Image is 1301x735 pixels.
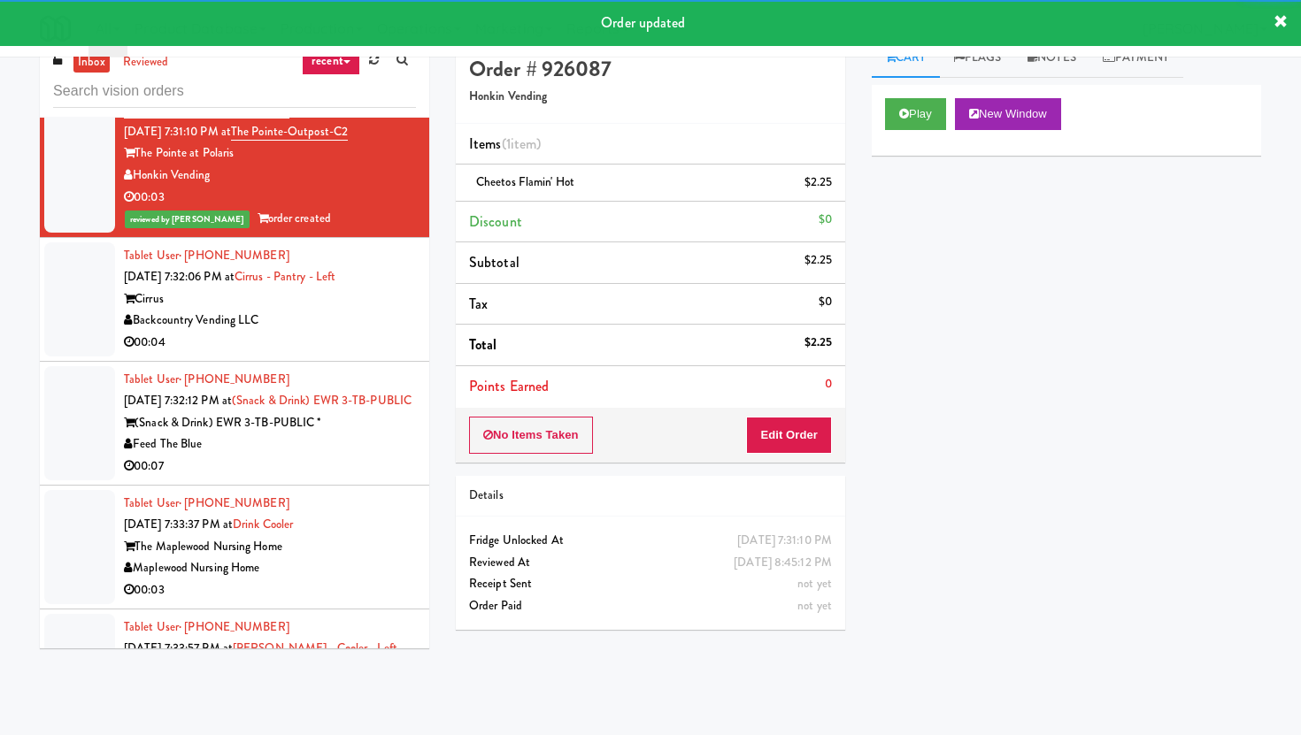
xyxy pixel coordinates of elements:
div: Maplewood Nursing Home [124,557,416,579]
h5: Honkin Vending [469,90,832,103]
div: [DATE] 8:45:12 PM [734,552,832,574]
span: Discount [469,211,522,232]
div: The Pointe at Polaris [124,142,416,165]
span: Cheetos Flamin' Hot [476,173,574,190]
div: Feed The Blue [124,433,416,456]
li: Tablet User· [PHONE_NUMBER][DATE] 7:33:57 PM at[PERSON_NAME] - Cooler - Left[PERSON_NAME]Family M... [40,609,429,733]
div: $2.25 [804,332,833,354]
span: Order updated [601,12,685,33]
div: Reviewed At [469,552,832,574]
button: Edit Order [746,417,832,454]
div: $0 [819,209,832,231]
a: Tablet User· [PHONE_NUMBER] [124,247,289,264]
span: · [PHONE_NUMBER] [179,247,289,264]
a: Payment [1089,38,1183,78]
div: Fridge Unlocked At [469,530,832,552]
a: The Pointe-Outpost-C2 [231,123,348,141]
button: Play [885,98,946,130]
a: Flags [940,38,1015,78]
span: [DATE] 7:33:57 PM at [124,639,233,656]
span: reviewed by [PERSON_NAME] [125,211,250,228]
div: The Maplewood Nursing Home [124,536,416,558]
span: · [PHONE_NUMBER] [179,618,289,635]
span: · [PHONE_NUMBER] [179,371,289,387]
span: [DATE] 7:31:10 PM at [124,123,231,140]
a: inbox [73,51,110,73]
a: Cirrus - Pantry - Left [235,268,335,285]
a: Tablet User· [PHONE_NUMBER] [124,494,289,511]
div: Receipt Sent [469,573,832,595]
span: Total [469,334,497,355]
div: 00:04 [124,332,416,354]
div: [DATE] 7:31:10 PM [737,530,832,552]
span: not yet [797,597,832,614]
div: Order Paid [469,595,832,617]
div: $2.25 [804,249,833,272]
li: Tablet User· [PHONE_NUMBER][DATE] 7:31:10 PM atThe Pointe-Outpost-C2The Pointe at PolarisHonkin V... [40,92,429,238]
button: No Items Taken [469,417,593,454]
span: · [PHONE_NUMBER] [179,494,289,511]
div: 0 [825,373,832,395]
span: (1 ) [502,134,542,154]
span: Subtotal [469,252,520,272]
span: not yet [797,575,832,592]
div: Backcountry Vending LLC [124,310,416,332]
span: Tax [469,294,488,314]
ng-pluralize: item [511,134,536,154]
a: Notes [1014,38,1089,78]
a: reviewed [119,51,173,73]
a: (Snack & Drink) EWR 3-TB-PUBLIC [232,392,412,409]
div: 00:03 [124,187,416,209]
div: Cirrus [124,288,416,310]
a: Tablet User· [PHONE_NUMBER] [124,618,289,635]
div: Details [469,485,832,507]
button: New Window [955,98,1061,130]
div: $0 [819,291,832,313]
div: 00:03 [124,579,416,601]
a: Drink Cooler [233,516,293,532]
span: order created [258,210,331,226]
span: [DATE] 7:33:37 PM at [124,516,233,532]
h4: Order # 926087 [469,57,832,80]
li: Tablet User· [PHONE_NUMBER][DATE] 7:33:37 PM atDrink CoolerThe Maplewood Nursing HomeMaplewood Nu... [40,486,429,609]
input: Search vision orders [53,75,416,108]
div: Honkin Vending [124,165,416,187]
span: Items [469,134,541,154]
div: (Snack & Drink) EWR 3-TB-PUBLIC * [124,412,416,434]
li: Tablet User· [PHONE_NUMBER][DATE] 7:32:06 PM atCirrus - Pantry - LeftCirrusBackcountry Vending LL... [40,238,429,362]
a: Tablet User· [PHONE_NUMBER] [124,371,289,387]
a: recent [302,47,360,75]
div: 00:07 [124,456,416,478]
span: [DATE] 7:32:12 PM at [124,392,232,409]
span: [DATE] 7:32:06 PM at [124,268,235,285]
div: $2.25 [804,172,833,194]
a: [PERSON_NAME] - Cooler - Left [233,639,397,656]
li: Tablet User· [PHONE_NUMBER][DATE] 7:32:12 PM at(Snack & Drink) EWR 3-TB-PUBLIC(Snack & Drink) EWR... [40,362,429,486]
a: Cart [872,38,940,78]
span: Points Earned [469,376,549,396]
